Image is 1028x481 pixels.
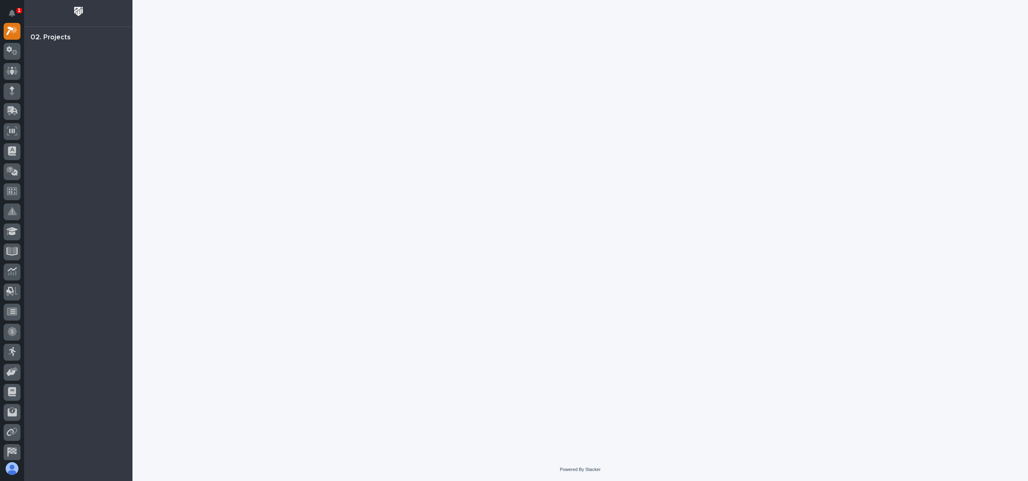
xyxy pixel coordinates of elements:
div: 02. Projects [31,33,71,42]
div: Notifications1 [10,10,20,22]
button: Notifications [4,5,20,22]
a: Powered By Stacker [560,467,601,472]
p: 1 [18,8,20,13]
button: users-avatar [4,460,20,477]
img: Workspace Logo [71,4,86,19]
